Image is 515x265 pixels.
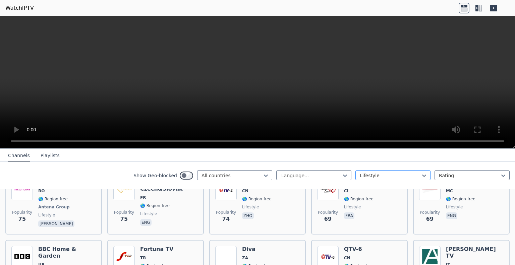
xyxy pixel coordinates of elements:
label: Show Geo-blocked [133,172,177,179]
span: Popularity [216,210,236,215]
span: 🌎 Region-free [242,196,272,202]
span: 69 [426,215,434,223]
span: 75 [18,215,26,223]
span: 🌎 Region-free [344,196,374,202]
span: lifestyle [38,212,55,218]
span: 74 [222,215,230,223]
button: Channels [8,149,30,162]
p: eng [446,212,457,219]
p: [PERSON_NAME] [38,220,74,227]
img: FashionTV Czech&Slovak [113,179,135,200]
span: Popularity [12,210,32,215]
span: Antena Group [38,204,70,210]
h6: Fortuna TV [140,246,173,253]
span: 75 [120,215,128,223]
span: lifestyle [140,211,157,216]
span: lifestyle [446,204,463,210]
span: lifestyle [344,204,361,210]
span: CI [344,188,348,194]
p: zho [242,212,254,219]
span: 🌎 Region-free [38,196,68,202]
span: Popularity [420,210,440,215]
h6: Diva [242,246,272,253]
span: Popularity [114,210,134,215]
span: ZA [242,255,248,261]
p: fra [344,212,354,219]
span: CN [344,255,350,261]
span: Popularity [318,210,338,215]
h6: [PERSON_NAME] TV [446,246,504,259]
span: MC [446,188,453,194]
h6: QTV-6 [344,246,374,253]
img: QTV-2 [215,179,237,200]
span: 🌎 Region-free [446,196,475,202]
img: Guide Love TV [317,179,339,200]
img: Superyacht TV [419,179,441,200]
span: 69 [324,215,332,223]
span: lifestyle [242,204,259,210]
button: Playlists [41,149,60,162]
h6: BBC Home & Garden [38,246,96,259]
span: TR [140,255,146,261]
span: FR [140,195,146,200]
p: eng [140,219,152,226]
img: Antena Monden [11,179,33,200]
span: RO [38,188,45,194]
span: 🌎 Region-free [140,203,170,208]
a: WatchIPTV [5,4,34,12]
span: CN [242,188,248,194]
